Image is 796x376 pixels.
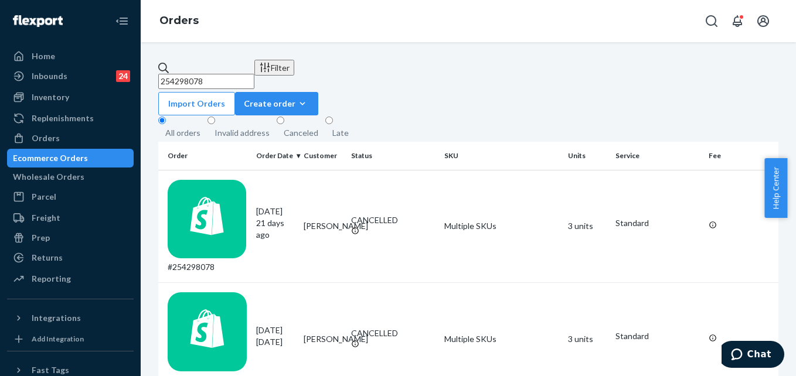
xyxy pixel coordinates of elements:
[7,269,134,288] a: Reporting
[158,117,166,124] input: All orders
[32,50,55,62] div: Home
[32,91,69,103] div: Inventory
[13,152,88,164] div: Ecommerce Orders
[351,214,435,226] div: CANCELLED
[7,149,134,168] a: Ecommerce Orders
[32,273,71,285] div: Reporting
[158,92,235,115] button: Import Orders
[7,168,134,186] a: Wholesale Orders
[32,191,56,203] div: Parcel
[304,151,342,160] div: Customer
[346,142,440,170] th: Status
[299,170,346,283] td: [PERSON_NAME]
[7,129,134,148] a: Orders
[7,109,134,128] a: Replenishments
[726,9,749,33] button: Open notifications
[563,142,611,170] th: Units
[7,309,134,327] button: Integrations
[615,330,699,342] p: Standard
[215,127,270,139] div: Invalid address
[259,61,290,74] div: Filter
[32,364,69,376] div: Fast Tags
[32,252,63,264] div: Returns
[284,127,318,139] div: Canceled
[256,324,294,348] div: [DATE]
[159,14,199,27] a: Orders
[158,142,251,170] th: Order
[7,88,134,107] a: Inventory
[611,142,704,170] th: Service
[256,217,294,241] p: 21 days ago
[244,98,309,110] div: Create order
[254,60,294,76] button: Filter
[235,92,318,115] button: Create order
[7,248,134,267] a: Returns
[7,208,134,227] a: Freight
[256,336,294,348] p: [DATE]
[7,67,134,86] a: Inbounds24
[325,117,333,124] input: Late
[256,206,294,241] div: [DATE]
[32,232,50,244] div: Prep
[7,332,134,346] a: Add Integration
[7,47,134,66] a: Home
[116,70,130,82] div: 24
[165,127,200,139] div: All orders
[32,112,94,124] div: Replenishments
[704,142,778,170] th: Fee
[764,158,787,218] button: Help Center
[351,327,435,339] div: CANCELLED
[158,74,254,89] input: Search orders
[332,127,349,139] div: Late
[722,341,784,370] iframe: Opens a widget where you can chat to one of our agents
[32,334,84,344] div: Add Integration
[751,9,775,33] button: Open account menu
[32,132,60,144] div: Orders
[251,142,299,170] th: Order Date
[207,117,215,124] input: Invalid address
[700,9,723,33] button: Open Search Box
[7,187,134,206] a: Parcel
[7,228,134,247] a: Prep
[13,15,63,27] img: Flexport logo
[32,312,81,324] div: Integrations
[168,180,247,274] div: #254298078
[277,117,284,124] input: Canceled
[32,212,60,224] div: Freight
[110,9,134,33] button: Close Navigation
[615,217,699,229] p: Standard
[13,171,84,183] div: Wholesale Orders
[32,70,67,82] div: Inbounds
[440,142,564,170] th: SKU
[150,4,208,38] ol: breadcrumbs
[440,170,564,283] td: Multiple SKUs
[563,170,611,283] td: 3 units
